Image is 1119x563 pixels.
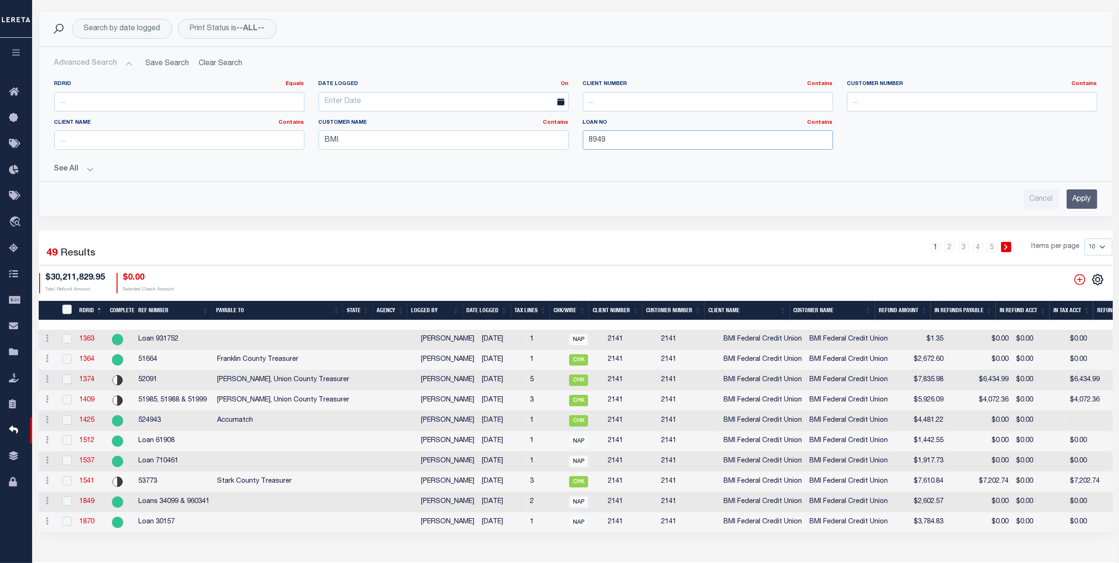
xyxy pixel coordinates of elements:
[806,512,892,533] td: BMI Federal Credit Union
[720,492,806,512] td: BMI Federal Credit Union
[319,92,569,111] input: Enter Date
[589,301,642,320] th: Client Number: activate to sort column ascending
[56,301,76,320] th: RefundDepositRegisterID
[526,411,565,431] td: 1
[604,391,657,411] td: 2141
[178,19,277,39] div: Print Status is
[657,431,720,452] td: 2141
[478,492,526,512] td: [DATE]
[892,330,947,350] td: $1.35
[604,370,657,391] td: 2141
[1012,411,1066,431] td: $0.00
[417,431,478,452] td: [PERSON_NAME]
[135,452,213,472] td: Loan 710461
[311,80,576,88] label: Date Logged
[79,478,94,485] a: 1541
[526,370,565,391] td: 5
[1066,512,1110,533] td: $0.00
[947,492,1012,512] td: $0.00
[720,370,806,391] td: BMI Federal Credit Union
[319,119,569,127] label: Customer Name
[1066,472,1110,492] td: $7,202.74
[1067,189,1097,209] input: Apply
[657,411,720,431] td: 2141
[705,301,790,320] th: Client Name: activate to sort column ascending
[930,242,941,252] a: 1
[959,242,969,252] a: 3
[526,350,565,370] td: 1
[54,54,133,73] button: Advanced Search
[583,80,833,88] label: Client Number
[808,120,833,125] a: Contains
[279,120,304,125] a: Contains
[947,472,1012,492] td: $7,202.74
[720,472,806,492] td: BMI Federal Credit Union
[135,330,213,350] td: Loan 931752
[1066,452,1110,472] td: $0.00
[892,492,947,512] td: $2,602.57
[213,350,353,370] td: Franklin County Treasurer
[123,273,174,283] h4: $0.00
[947,512,1012,533] td: $0.00
[417,492,478,512] td: [PERSON_NAME]
[54,80,304,88] label: RDRID
[806,472,892,492] td: BMI Federal Credit Union
[806,431,892,452] td: BMI Federal Credit Union
[947,370,1012,391] td: $6,434.99
[604,452,657,472] td: 2141
[135,391,213,411] td: 51985, 51988 & 51999
[1072,81,1097,86] a: Contains
[478,391,526,411] td: [DATE]
[54,92,304,111] input: ...
[195,54,246,73] button: Clear Search
[790,301,875,320] th: Customer Name: activate to sort column ascending
[657,452,720,472] td: 2141
[569,375,588,386] span: CHK
[892,350,947,370] td: $2,672.60
[1012,492,1066,512] td: $0.00
[1032,242,1080,252] span: Items per page
[806,492,892,512] td: BMI Federal Credit Union
[79,397,94,403] a: 1409
[123,286,174,293] p: Selected Check Amount
[46,273,105,283] h4: $30,211,829.95
[135,411,213,431] td: 524943
[1066,350,1110,370] td: $0.00
[79,417,94,424] a: 1425
[892,391,947,411] td: $5,926.09
[478,350,526,370] td: [DATE]
[550,301,589,320] th: Chk/Wire: activate to sort column ascending
[213,391,353,411] td: [PERSON_NAME], Union County Treasurer
[417,411,478,431] td: [PERSON_NAME]
[657,391,720,411] td: 2141
[947,330,1012,350] td: $0.00
[526,391,565,411] td: 3
[806,330,892,350] td: BMI Federal Credit Union
[54,130,304,150] input: ...
[511,301,550,320] th: Tax Lines: activate to sort column ascending
[720,431,806,452] td: BMI Federal Credit Union
[237,25,265,33] b: --ALL--
[720,391,806,411] td: BMI Federal Credit Union
[212,301,343,320] th: Payable To: activate to sort column ascending
[720,330,806,350] td: BMI Federal Credit Union
[79,458,94,464] a: 1537
[569,435,588,447] span: NAP
[478,411,526,431] td: [DATE]
[135,431,213,452] td: Loan 61908
[76,301,106,320] th: RDRID: activate to sort column descending
[1024,189,1059,209] input: Cancel
[61,246,96,261] label: Results
[569,415,588,427] span: CHK
[72,19,172,39] div: Search by date logged
[892,431,947,452] td: $1,442.55
[583,119,833,127] label: Loan No
[806,350,892,370] td: BMI Federal Credit Union
[947,431,1012,452] td: $0.00
[561,81,569,86] a: On
[213,370,353,391] td: [PERSON_NAME], Union County Treasurer
[892,452,947,472] td: $1,917.73
[569,456,588,467] span: NAP
[947,350,1012,370] td: $0.00
[463,301,511,320] th: Date Logged: activate to sort column ascending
